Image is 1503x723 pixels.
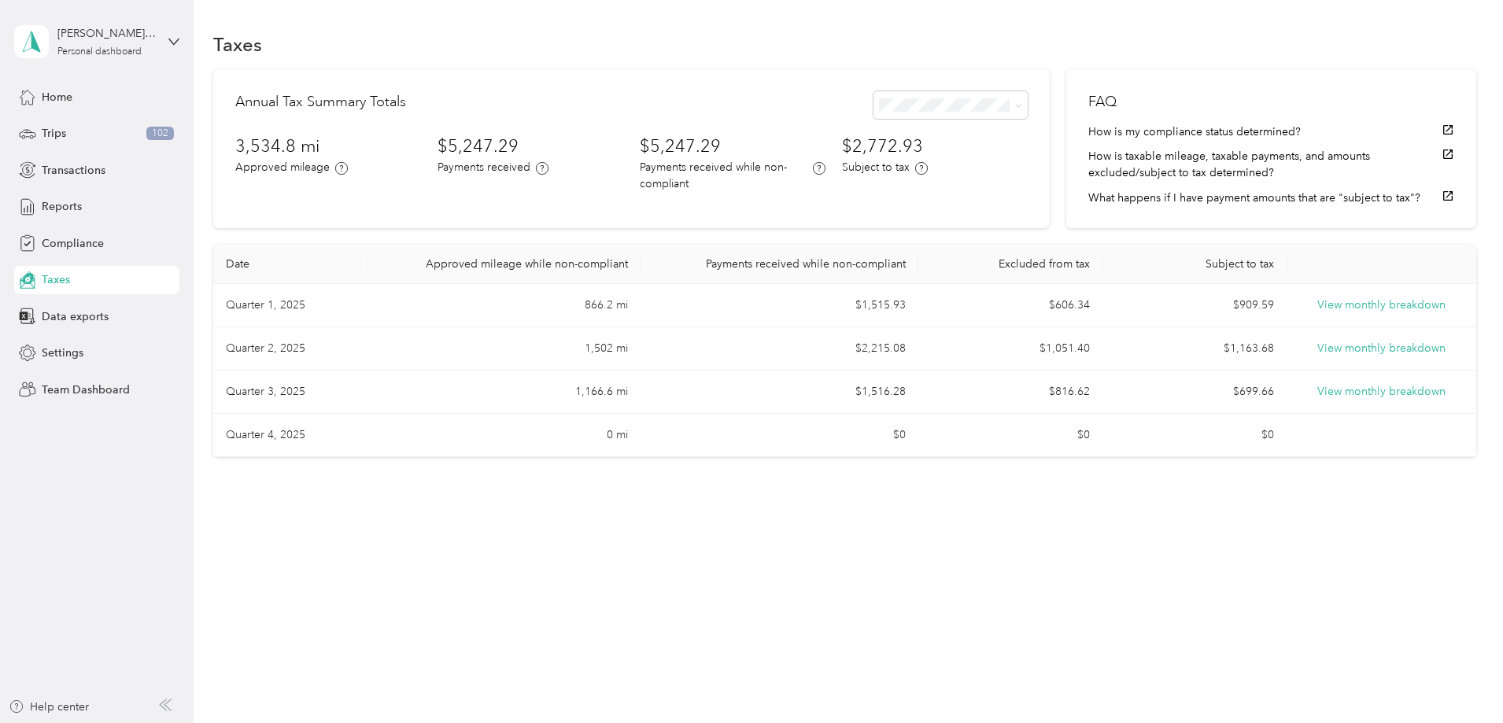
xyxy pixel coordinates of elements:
td: $0 [918,414,1102,457]
iframe: Everlance-gr Chat Button Frame [1415,635,1503,723]
h3: 3,534.8 mi [235,133,421,159]
span: Transactions [42,162,105,179]
h2: FAQ [1088,91,1454,113]
td: $1,163.68 [1102,327,1287,371]
td: Quarter 2, 2025 [213,327,360,371]
p: Subject to tax [842,159,910,175]
td: $816.62 [918,371,1102,414]
button: Help center [9,699,89,715]
span: Home [42,89,72,105]
th: Approved mileage while non-compliant [360,245,641,284]
td: Quarter 3, 2025 [213,371,360,414]
th: Subject to tax [1102,245,1287,284]
div: Personal dashboard [57,47,142,57]
button: View monthly breakdown [1317,297,1446,314]
span: Reports [42,198,82,215]
div: [PERSON_NAME] [PERSON_NAME] [57,25,156,42]
th: Excluded from tax [918,245,1102,284]
td: 0 mi [360,414,641,457]
td: $606.34 [918,284,1102,327]
button: View monthly breakdown [1317,340,1446,357]
th: Payments received while non-compliant [641,245,918,284]
td: $1,516.28 [641,371,918,414]
span: Data exports [42,308,109,325]
th: Date [213,245,360,284]
button: How is my compliance status determined? [1088,124,1454,140]
td: Quarter 4, 2025 [213,414,360,457]
td: 1,502 mi [360,327,641,371]
p: Payments received while non-compliant [640,159,807,192]
td: $909.59 [1102,284,1287,327]
td: $0 [641,414,918,457]
button: What happens if I have payment amounts that are "subject to tax"? [1088,190,1454,206]
td: $0 [1102,414,1287,457]
td: $1,051.40 [918,327,1102,371]
span: 102 [146,127,174,141]
h1: Taxes [213,36,262,53]
p: Payments received [438,159,530,175]
h3: $5,247.29 [640,133,825,159]
span: Team Dashboard [42,382,130,398]
span: Trips [42,125,66,142]
button: How is taxable mileage, taxable payments, and amounts excluded/subject to tax determined? [1088,148,1454,181]
td: $2,215.08 [641,327,918,371]
td: $699.66 [1102,371,1287,414]
span: Compliance [42,235,104,252]
td: 866.2 mi [360,284,641,327]
span: Settings [42,345,83,361]
td: $1,515.93 [641,284,918,327]
h2: Annual Tax Summary Totals [235,91,406,119]
td: 1,166.6 mi [360,371,641,414]
td: Quarter 1, 2025 [213,284,360,327]
p: Approved mileage [235,159,330,175]
h3: $5,247.29 [438,133,623,159]
h3: $2,772.93 [842,133,1028,159]
span: Taxes [42,271,70,288]
button: View monthly breakdown [1317,383,1446,400]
